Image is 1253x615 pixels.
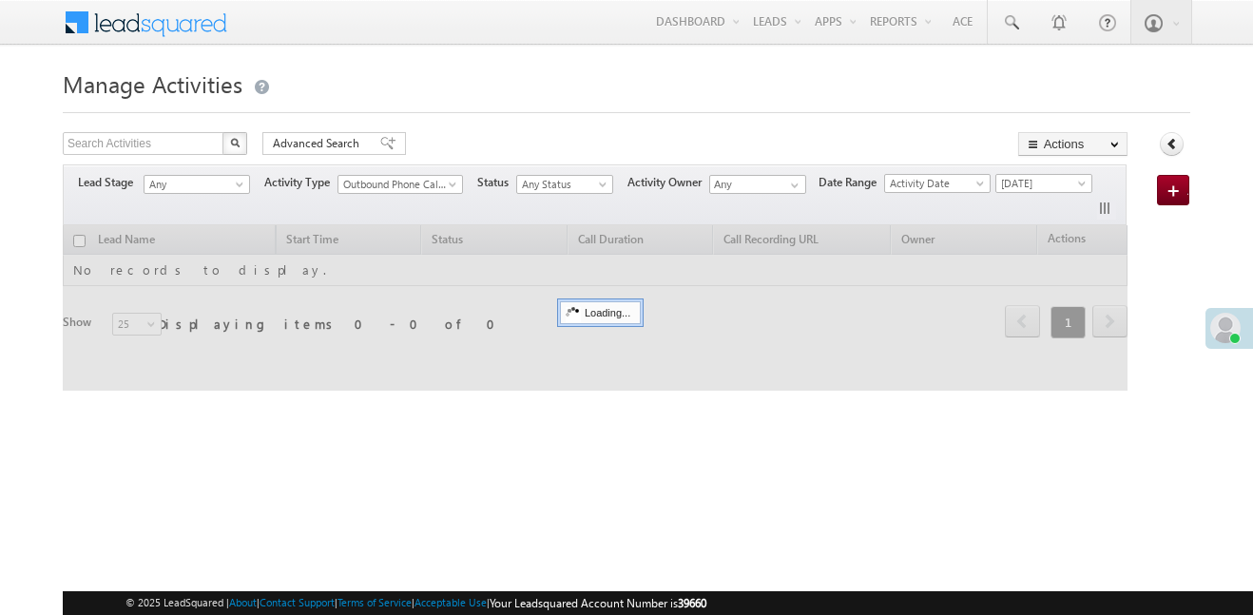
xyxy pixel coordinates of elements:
[78,174,141,191] span: Lead Stage
[627,174,709,191] span: Activity Owner
[125,594,706,612] span: © 2025 LeadSquared | | | | |
[63,68,242,99] span: Manage Activities
[337,596,412,608] a: Terms of Service
[337,175,463,194] a: Outbound Phone Call Activity
[781,176,804,195] a: Show All Items
[678,596,706,610] span: 39660
[1018,132,1128,156] button: Actions
[477,174,516,191] span: Status
[709,175,806,194] input: Type to Search
[560,301,641,324] div: Loading...
[517,176,607,193] span: Any Status
[885,175,984,192] span: Activity Date
[995,174,1092,193] a: [DATE]
[260,596,335,608] a: Contact Support
[338,176,453,193] span: Outbound Phone Call Activity
[414,596,487,608] a: Acceptable Use
[819,174,884,191] span: Date Range
[884,174,991,193] a: Activity Date
[996,175,1087,192] span: [DATE]
[230,138,240,147] img: Search
[144,175,250,194] a: Any
[264,174,337,191] span: Activity Type
[145,176,243,193] span: Any
[273,135,365,152] span: Advanced Search
[516,175,613,194] a: Any Status
[490,596,706,610] span: Your Leadsquared Account Number is
[229,596,257,608] a: About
